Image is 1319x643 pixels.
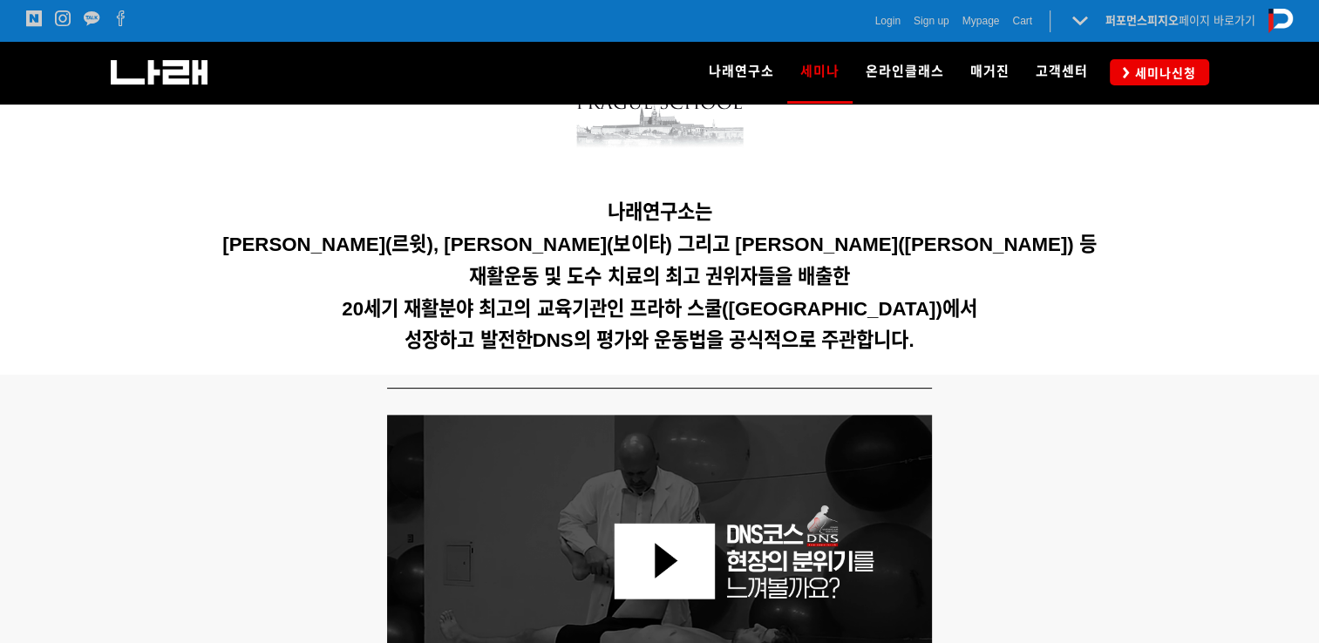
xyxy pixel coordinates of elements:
[875,12,901,30] a: Login
[1036,64,1088,79] span: 고객센터
[222,234,1097,255] span: [PERSON_NAME](르윗), [PERSON_NAME](보이타) 그리고 [PERSON_NAME]([PERSON_NAME]) 등
[709,64,774,79] span: 나래연구소
[787,42,853,103] a: 세미나
[533,329,914,351] span: DNS의 평가와 운동법을 공식적으로 주관합니다.
[1023,42,1101,103] a: 고객센터
[800,58,840,85] span: 세미나
[1105,14,1255,27] a: 퍼포먼스피지오페이지 바로가기
[970,64,1010,79] span: 매거진
[1012,12,1032,30] a: Cart
[575,67,745,157] img: 7bd3899b73cc6.png
[405,329,532,351] span: 성장하고 발전한
[1110,59,1209,85] a: 세미나신청
[696,42,787,103] a: 나래연구소
[914,12,949,30] a: Sign up
[853,42,957,103] a: 온라인클래스
[866,64,944,79] span: 온라인클래스
[608,201,712,223] span: 나래연구소는
[1105,14,1179,27] strong: 퍼포먼스피지오
[342,298,976,320] span: 20세기 재활분야 최고의 교육기관인 프라하 스쿨([GEOGRAPHIC_DATA])에서
[469,266,850,288] span: 재활운동 및 도수 치료의 최고 권위자들을 배출한
[957,42,1023,103] a: 매거진
[1130,64,1196,82] span: 세미나신청
[962,12,1000,30] a: Mypage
